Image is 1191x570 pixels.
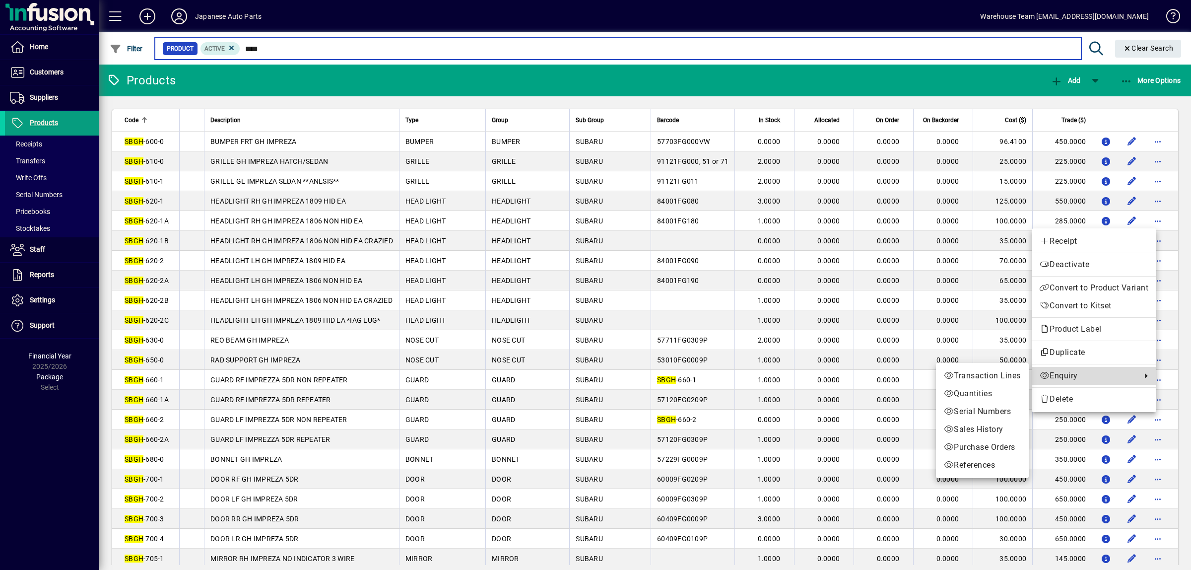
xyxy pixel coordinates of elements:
span: Deactivate [1040,259,1148,271]
span: References [944,459,1021,471]
span: Purchase Orders [944,441,1021,453]
span: Convert to Product Variant [1040,282,1148,294]
span: Serial Numbers [944,406,1021,418]
span: Product Label [1040,324,1107,334]
span: Duplicate [1040,347,1148,358]
button: Deactivate product [1032,256,1156,274]
span: Convert to Kitset [1040,300,1148,312]
span: Delete [1040,393,1148,405]
span: Enquiry [1040,370,1136,382]
span: Transaction Lines [944,370,1021,382]
span: Sales History [944,424,1021,435]
span: Quantities [944,388,1021,400]
span: Receipt [1040,235,1148,247]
